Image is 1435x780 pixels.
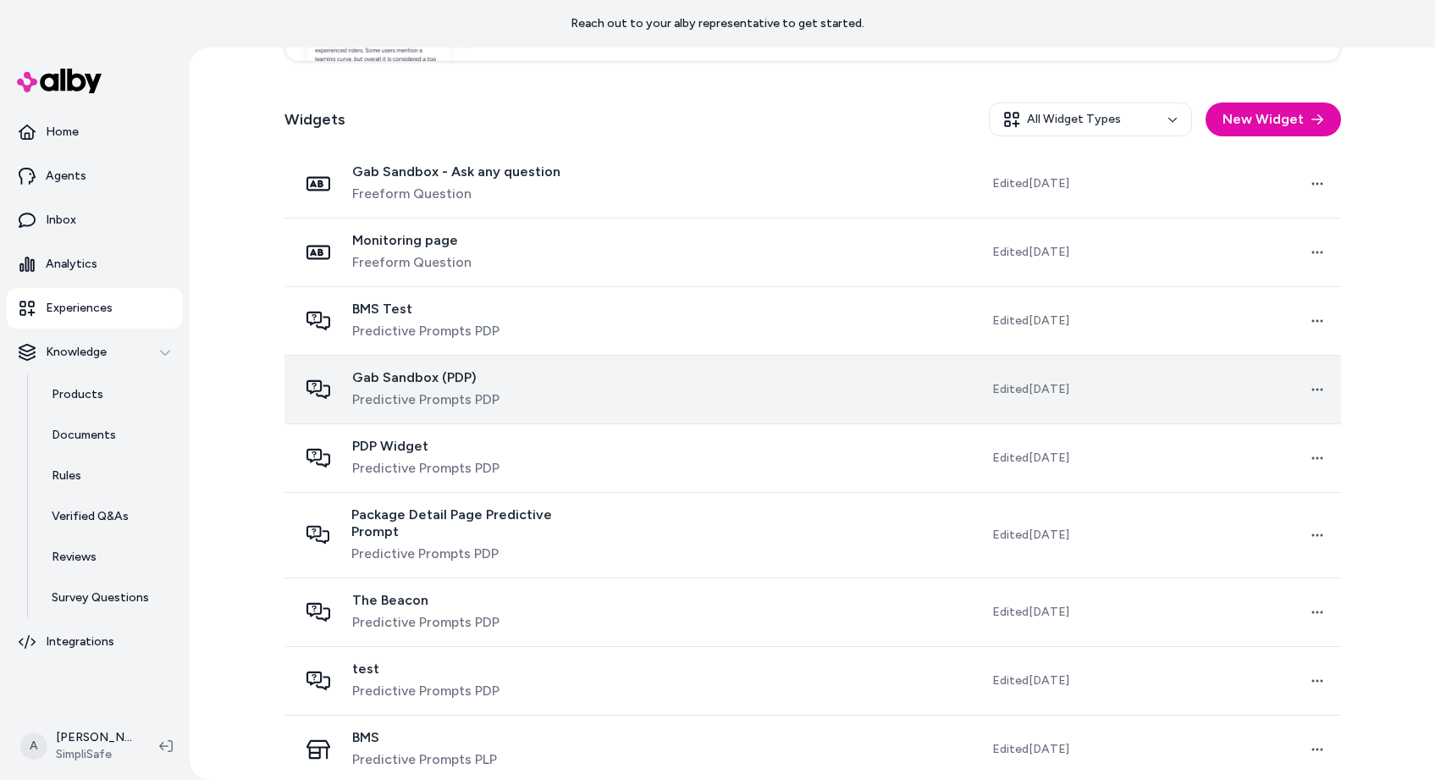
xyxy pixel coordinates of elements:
[56,746,132,763] span: SimpliSafe
[992,604,1069,621] span: Edited [DATE]
[284,108,345,131] h2: Widgets
[46,633,114,650] p: Integrations
[35,456,183,496] a: Rules
[352,301,499,318] span: BMS Test
[352,612,499,633] span: Predictive Prompts PDP
[992,381,1069,398] span: Edited [DATE]
[52,427,116,444] p: Documents
[52,386,103,403] p: Products
[52,467,81,484] p: Rules
[7,288,183,329] a: Experiences
[992,527,1069,544] span: Edited [DATE]
[7,332,183,373] button: Knowledge
[351,506,600,540] span: Package Detail Page Predictive Prompt
[46,300,113,317] p: Experiences
[46,212,76,229] p: Inbox
[992,175,1069,192] span: Edited [DATE]
[352,163,560,180] span: Gab Sandbox - Ask any question
[351,544,600,564] span: Predictive Prompts PDP
[35,374,183,415] a: Products
[52,589,149,606] p: Survey Questions
[352,458,499,479] span: Predictive Prompts PDP
[352,321,499,341] span: Predictive Prompts PDP
[352,729,497,746] span: BMS
[1206,102,1341,136] button: New Widget
[992,450,1069,467] span: Edited [DATE]
[52,508,129,525] p: Verified Q&As
[7,200,183,241] a: Inbox
[56,729,132,746] p: [PERSON_NAME]
[989,102,1192,136] button: All Widget Types
[35,537,183,578] a: Reviews
[46,256,97,273] p: Analytics
[46,168,86,185] p: Agents
[352,438,499,455] span: PDP Widget
[46,344,107,361] p: Knowledge
[35,578,183,618] a: Survey Questions
[352,184,560,204] span: Freeform Question
[352,390,499,410] span: Predictive Prompts PDP
[571,15,864,32] p: Reach out to your alby representative to get started.
[20,733,47,760] span: A
[352,369,499,386] span: Gab Sandbox (PDP)
[7,244,183,285] a: Analytics
[992,313,1069,329] span: Edited [DATE]
[992,244,1069,261] span: Edited [DATE]
[352,592,499,609] span: The Beacon
[352,661,499,678] span: test
[10,719,146,773] button: A[PERSON_NAME]SimpliSafe
[352,232,472,249] span: Monitoring page
[17,69,102,93] img: alby Logo
[992,741,1069,758] span: Edited [DATE]
[52,549,97,566] p: Reviews
[352,681,499,701] span: Predictive Prompts PDP
[35,496,183,537] a: Verified Q&As
[352,750,497,770] span: Predictive Prompts PLP
[7,622,183,662] a: Integrations
[7,112,183,152] a: Home
[7,156,183,196] a: Agents
[35,415,183,456] a: Documents
[46,124,79,141] p: Home
[992,672,1069,689] span: Edited [DATE]
[352,252,472,273] span: Freeform Question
